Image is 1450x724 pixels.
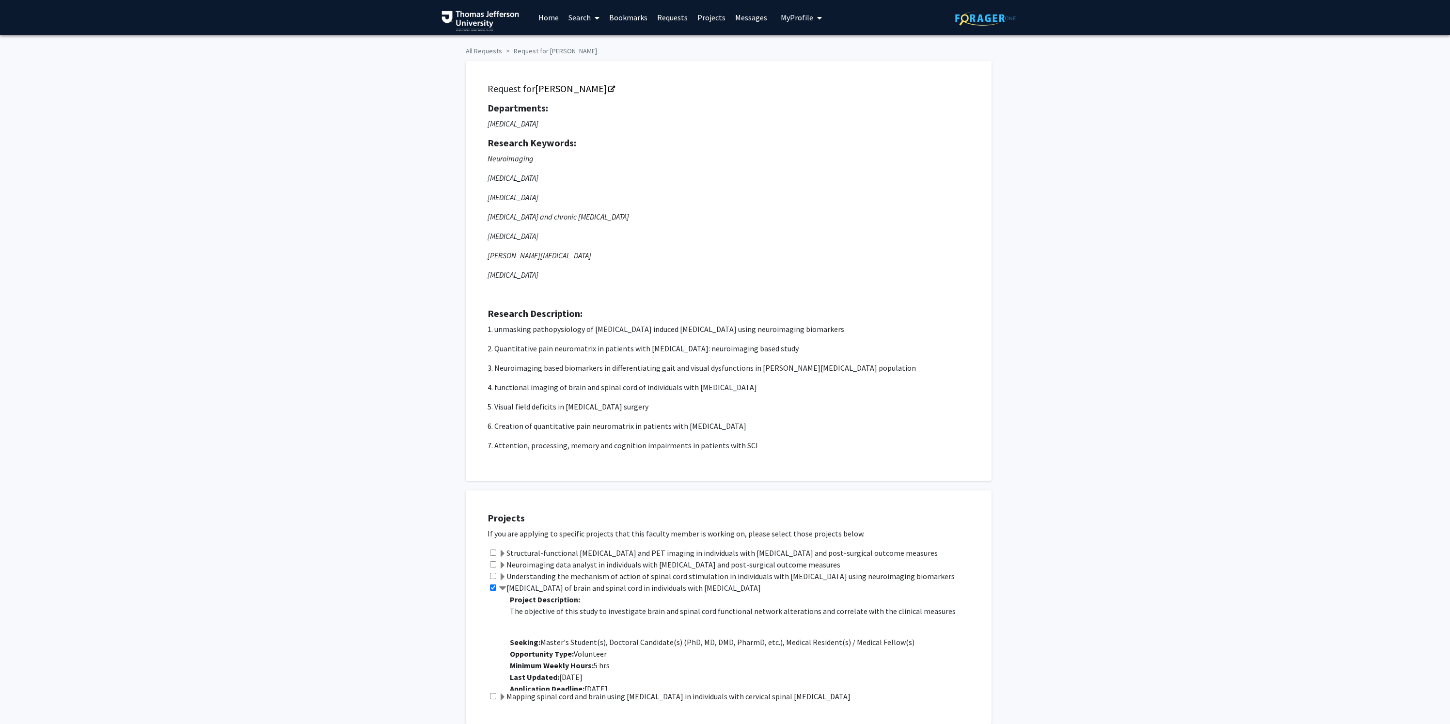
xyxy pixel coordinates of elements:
[7,680,41,717] iframe: Chat
[510,649,574,659] b: Opportunity Type:
[510,595,580,604] b: Project Description:
[488,153,970,164] p: Neuroimaging
[488,323,970,335] p: 1. unmasking pathopysiology of [MEDICAL_DATA] induced [MEDICAL_DATA] using neuroimaging biomarkers
[955,11,1016,26] img: ForagerOne Logo
[510,605,982,617] p: The objective of this study to investigate brain and spinal cord functional network alterations a...
[466,42,984,56] ol: breadcrumb
[488,440,970,451] p: 7. Attention, processing, memory and cognition impairments in patients with SCI
[488,512,525,524] strong: Projects
[488,137,576,149] strong: Research Keywords:
[510,661,610,670] span: 5 hrs
[466,47,502,55] a: All Requests
[652,0,693,34] a: Requests
[488,420,970,432] p: 6. Creation of quantitative pain neuromatrix in patients with [MEDICAL_DATA]
[499,547,938,559] label: Structural-functional [MEDICAL_DATA] and PET imaging in individuals with [MEDICAL_DATA] and post-...
[499,570,955,582] label: Understanding the mechanism of action of spinal cord stimulation in individuals with [MEDICAL_DAT...
[488,191,970,203] p: [MEDICAL_DATA]
[488,250,970,261] p: [PERSON_NAME][MEDICAL_DATA]
[730,0,772,34] a: Messages
[534,0,564,34] a: Home
[604,0,652,34] a: Bookmarks
[441,11,519,31] img: Thomas Jefferson University Logo
[564,0,604,34] a: Search
[693,0,730,34] a: Projects
[535,82,614,94] a: Opens in a new tab
[510,672,559,682] b: Last Updated:
[499,559,840,570] label: Neuroimaging data analyst in individuals with [MEDICAL_DATA] and post-surgical outcome measures
[488,528,982,539] p: If you are applying to specific projects that this faculty member is working on, please select th...
[488,102,548,114] strong: Departments:
[488,307,583,319] strong: Research Description:
[499,691,851,702] label: Mapping spinal cord and brain using [MEDICAL_DATA] in individuals with cervical spinal [MEDICAL_D...
[781,13,813,22] span: My Profile
[510,649,607,659] span: Volunteer
[488,211,970,222] p: [MEDICAL_DATA] and chronic [MEDICAL_DATA]
[488,269,970,281] p: [MEDICAL_DATA]
[488,83,970,94] h5: Request for
[488,343,970,354] p: 2. Quantitative pain neuromatrix in patients with [MEDICAL_DATA]: neuroimaging based study
[488,230,970,242] p: [MEDICAL_DATA]
[510,637,540,647] b: Seeking:
[488,119,538,128] i: [MEDICAL_DATA]
[510,672,583,682] span: [DATE]
[488,172,970,184] p: [MEDICAL_DATA]
[510,684,608,693] span: [DATE]
[488,362,970,374] p: 3. Neuroimaging based biomarkers in differentiating gait and visual dysfunctions in [PERSON_NAME]...
[502,46,597,56] li: Request for [PERSON_NAME]
[510,637,914,647] span: Master's Student(s), Doctoral Candidate(s) (PhD, MD, DMD, PharmD, etc.), Medical Resident(s) / Me...
[510,661,594,670] b: Minimum Weekly Hours:
[499,582,761,594] label: [MEDICAL_DATA] of brain and spinal cord in individuals with [MEDICAL_DATA]
[488,401,970,412] p: 5. Visual field deficits in [MEDICAL_DATA] surgery
[510,684,584,693] b: Application Deadline:
[488,381,970,393] p: 4. functional imaging of brain and spinal cord of individuals with [MEDICAL_DATA]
